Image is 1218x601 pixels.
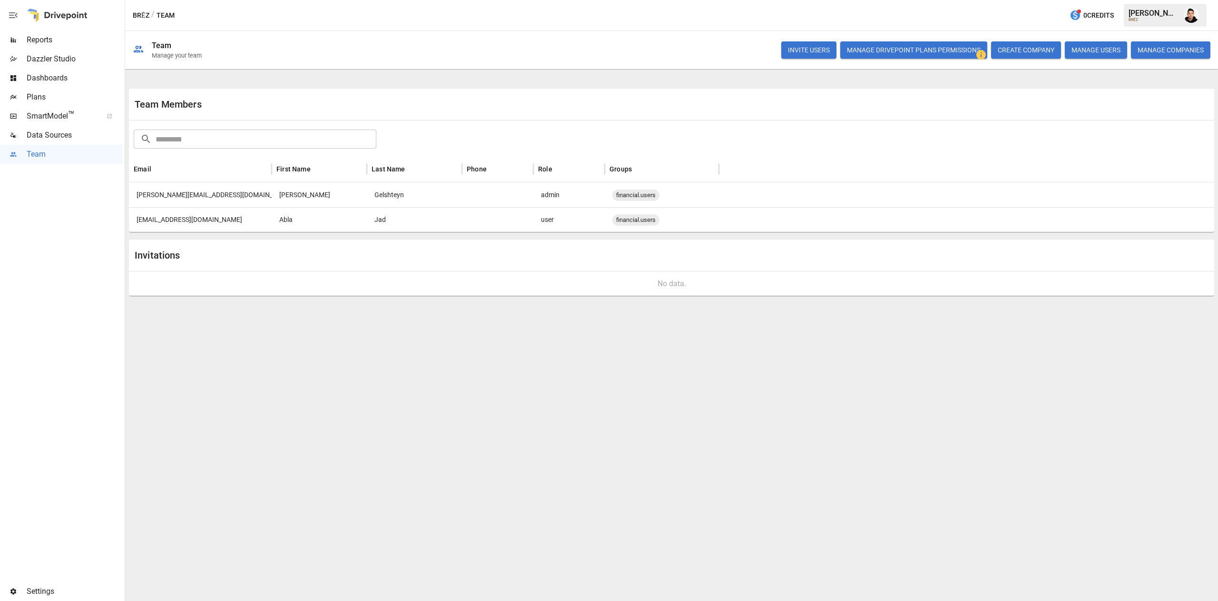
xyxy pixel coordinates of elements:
button: Sort [312,162,325,176]
button: BRĒZ [133,10,149,21]
span: SmartModel [27,110,96,122]
span: financial.users [612,183,659,207]
span: Team [27,149,123,160]
div: Abla [272,207,367,232]
button: Sort [488,162,501,176]
div: Last Name [372,165,405,173]
button: CREATE COMPANY [991,41,1061,59]
span: Data Sources [27,130,123,141]
button: Sort [152,162,166,176]
img: Francisco Sanchez [1184,8,1199,23]
div: Manage your team [152,52,202,59]
div: admin [533,182,605,207]
button: MANAGE USERS [1065,41,1127,59]
div: [PERSON_NAME] [1129,9,1178,18]
div: First Name [276,165,311,173]
span: ™ [68,109,75,121]
div: Phone [467,165,487,173]
div: Email [134,165,151,173]
div: Invitations [135,250,672,261]
span: Reports [27,34,123,46]
div: No data. [137,279,1207,288]
button: INVITE USERS [781,41,836,59]
button: Sort [406,162,420,176]
span: Dashboards [27,72,123,84]
button: Sort [633,162,646,176]
div: user [533,207,605,232]
div: Team Members [135,99,672,110]
div: Team [152,41,172,50]
button: Manage Drivepoint Plans Permissions [840,41,987,59]
div: Role [538,165,552,173]
span: 0 Credits [1083,10,1114,21]
div: Jad [367,207,462,232]
div: BRĒZ [1129,18,1178,22]
div: / [151,10,155,21]
button: Francisco Sanchez [1178,2,1205,29]
span: Settings [27,586,123,597]
div: abla@drinkbrez.com [129,207,272,232]
span: financial.users [612,208,659,232]
div: dan@drinkbrez.com [129,182,272,207]
div: Dan [272,182,367,207]
div: Groups [609,165,632,173]
button: Sort [553,162,567,176]
button: 0Credits [1066,7,1118,24]
div: Gelshteyn [367,182,462,207]
span: Dazzler Studio [27,53,123,65]
span: Plans [27,91,123,103]
button: MANAGE COMPANIES [1131,41,1210,59]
